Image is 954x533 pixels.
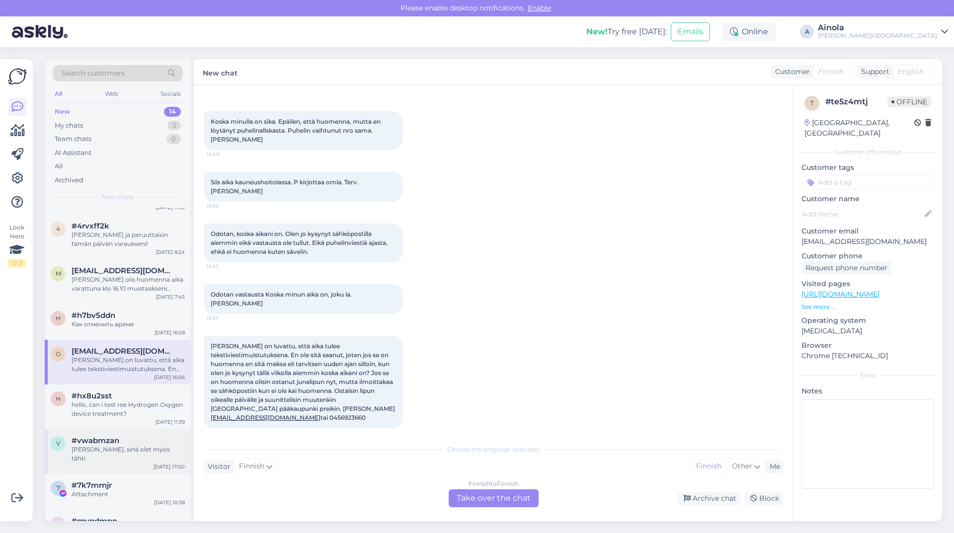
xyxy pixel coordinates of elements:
img: Askly Logo [8,67,27,86]
span: #vwabmzan [72,436,119,445]
div: All [53,87,64,100]
p: Notes [801,386,934,396]
span: outi.suvela@gmail.com [72,347,175,356]
p: [MEDICAL_DATA] [801,326,934,336]
span: 15:53 [207,263,244,270]
span: 16:06 [207,429,244,436]
span: 4 [56,225,60,232]
p: Customer tags [801,162,934,173]
span: h [56,395,61,402]
span: New chats [102,193,134,202]
span: #h7bv5ddn [72,311,115,320]
label: New chat [203,65,238,78]
input: Add a tag [801,175,934,190]
div: Block [744,492,783,505]
span: 15:57 [207,314,244,322]
div: [DATE] 16:58 [155,329,185,336]
p: Visited pages [801,279,934,289]
div: Take over the chat [449,489,539,507]
div: Visitor [204,461,231,472]
div: Support [857,67,889,77]
div: Web [103,87,120,100]
div: Ainola [818,24,937,32]
div: Archive chat [678,492,740,505]
div: 14 [164,107,181,117]
div: Online [722,23,776,41]
p: Customer email [801,226,934,236]
div: Archived [55,175,83,185]
div: [PERSON_NAME] ja peruuttaisin tämän päivän varaukseni! [72,230,185,248]
b: New! [586,27,608,36]
div: Socials [159,87,183,100]
div: [DATE] 10:38 [154,499,185,506]
div: Как отменить время [72,320,185,329]
span: 15:50 [207,202,244,210]
div: [DATE] 7:45 [156,293,185,301]
a: [URL][DOMAIN_NAME] [801,290,879,299]
span: mariannikalappalainen@gmail.com [72,266,175,275]
span: 7 [57,484,60,492]
span: #hx8u2sst [72,391,112,400]
div: [DATE] 11:39 [156,418,185,426]
div: Request phone number [801,261,891,275]
div: A [800,25,814,39]
div: Attachment [72,490,185,499]
div: My chats [55,121,83,131]
div: 3 [167,121,181,131]
div: [DATE] 11:39 [156,204,185,211]
p: Customer name [801,194,934,204]
div: # te5z4mtj [825,96,887,108]
div: [PERSON_NAME] olis huomenna aika varattuna klo 16.10 muistaakseni mutta olen tullut kipeäksi enkä... [72,275,185,293]
div: 0 [166,134,181,144]
span: m [56,270,61,277]
div: Look Here [8,223,26,268]
div: hello, can i test ree Hydrogen Oxygen device treatment? [72,400,185,418]
span: #rpvndmnn [72,517,117,526]
div: Customer [771,67,810,77]
div: [DATE] 17:00 [154,463,185,470]
input: Add name [802,209,923,220]
span: Odotan, koska aikani on. Olen jo kysynyt sähköpostilla aiemmin eikä vastausta ole tullut. Eikä pu... [211,230,389,255]
p: Chrome [TECHNICAL_ID] [801,351,934,361]
a: [EMAIL_ADDRESS][DOMAIN_NAME] [211,414,320,421]
p: Customer phone [801,251,934,261]
div: Finnish to Finnish [469,479,519,488]
span: Koska minulla on sika. Epäilen, että huomenna, mutta en löytänyt puhelinallskasta. Puhelin vaihtu... [211,118,382,143]
span: [PERSON_NAME] on luvattu, että aika tulee tekstiviestimuistutuksena. En ole sitä saanut, joten jo... [211,342,395,421]
div: [DATE] 16:06 [154,374,185,381]
p: [EMAIL_ADDRESS][DOMAIN_NAME] [801,236,934,247]
div: [PERSON_NAME][GEOGRAPHIC_DATA] [818,32,937,40]
span: #4rvxff2k [72,222,109,230]
span: Enable [525,3,554,12]
p: Browser [801,340,934,351]
button: Emails [671,22,710,41]
span: o [56,350,61,358]
p: Operating system [801,315,934,326]
span: Offline [887,96,931,107]
span: v [56,440,60,447]
div: [PERSON_NAME], sinä olet myös tähti [72,445,185,463]
div: 2 / 3 [8,259,26,268]
div: Try free [DATE]: [586,26,667,38]
div: Team chats [55,134,91,144]
span: Odotan vastausta Koska minun aika on, joku la. [PERSON_NAME] [211,291,353,307]
span: t [810,99,814,107]
div: Choose the language and reply [204,445,783,454]
p: See more ... [801,303,934,311]
a: Ainola[PERSON_NAME][GEOGRAPHIC_DATA] [818,24,948,40]
div: New [55,107,70,117]
span: 15:49 [207,151,244,158]
span: h [56,314,61,322]
div: Extra [801,371,934,380]
div: Finnish [691,459,726,474]
div: [PERSON_NAME] on luvattu, että aika tulee tekstiviestimuistutuksena. En ole sitä saanut, joten jo... [72,356,185,374]
span: #7k7mrnjr [72,481,112,490]
div: AI Assistant [55,148,91,158]
div: [GEOGRAPHIC_DATA], [GEOGRAPHIC_DATA] [804,118,914,139]
span: r [56,520,61,528]
div: Customer information [801,148,934,156]
span: Siis aika kauneushoitolassa. P kirjottaa omia. Terv. [PERSON_NAME] [211,178,360,195]
span: Other [732,461,752,470]
div: All [55,161,63,171]
span: Finnish [239,461,264,472]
